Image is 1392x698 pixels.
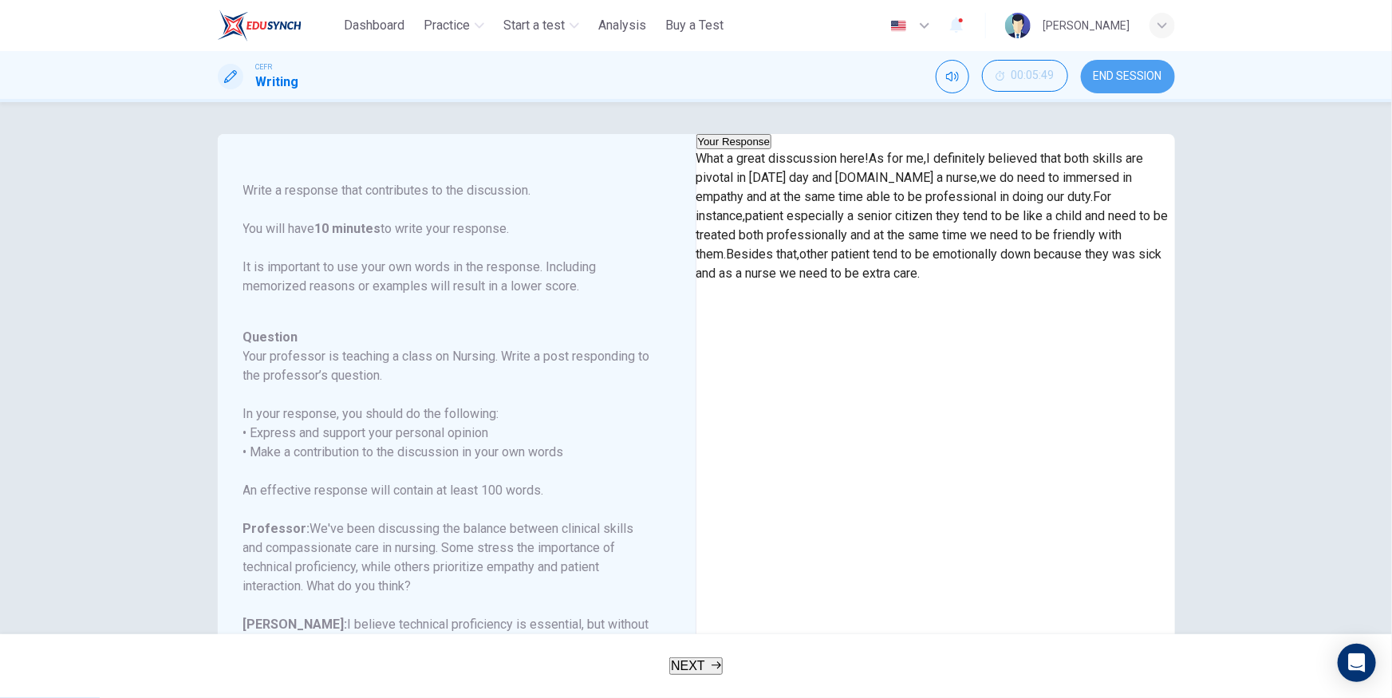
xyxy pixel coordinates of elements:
[1011,69,1055,82] span: 00:05:49
[696,134,1175,149] div: basic tabs example
[1338,644,1376,682] div: Open Intercom Messenger
[982,60,1068,92] button: 00:05:49
[1094,70,1162,83] span: END SESSION
[243,66,651,315] h6: Directions
[424,16,470,35] span: Practice
[598,16,646,35] span: Analysis
[218,10,302,41] img: ELTC logo
[669,657,723,675] button: NEXT
[671,659,705,672] span: NEXT
[889,20,909,32] img: en
[337,11,411,40] button: Dashboard
[243,481,651,500] h6: An effective response will contain at least 100 words.
[243,404,651,462] h6: In your response, you should do the following: • Express and support your personal opinion • Make...
[592,11,653,40] button: Analysis
[256,61,273,73] span: CEFR
[243,328,651,347] h6: Question
[1043,16,1130,35] div: [PERSON_NAME]
[1081,60,1175,93] button: END SESSION
[503,16,565,35] span: Start a test
[243,521,310,536] b: Professor:
[243,615,651,672] h6: I believe technical proficiency is essential, but without empathy and patient interaction, nursin...
[315,221,381,236] b: 10 minutes
[243,519,651,596] h6: We've been discussing the balance between clinical skills and compassionate care in nursing. Some...
[1005,13,1031,38] img: Profile picture
[243,347,651,385] h6: Your professor is teaching a class on Nursing. Write a post responding to the professor’s question.
[982,60,1068,93] div: Hide
[696,149,1175,283] p: What a great disscussion here!As for me,I definitely believed that both skills are pivotal in [DA...
[256,73,299,92] h1: Writing
[344,16,404,35] span: Dashboard
[497,11,586,40] button: Start a test
[218,10,338,41] a: ELTC logo
[665,16,724,35] span: Buy a Test
[243,617,348,632] b: [PERSON_NAME]:
[696,134,772,149] button: Your Response
[659,11,730,40] button: Buy a Test
[243,85,651,296] p: For this task, you will read an online discussion. A professor has posted a question about a topi...
[417,11,491,40] button: Practice
[936,60,969,93] div: Mute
